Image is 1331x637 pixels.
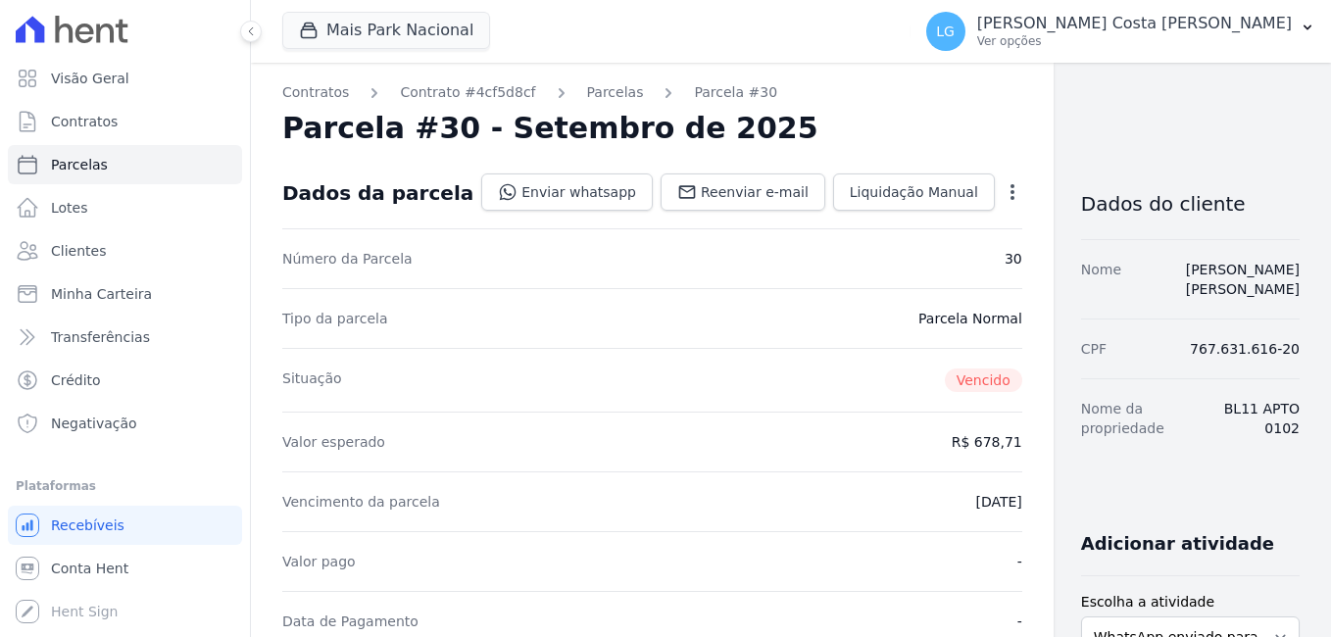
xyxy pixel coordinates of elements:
[701,182,809,202] span: Reenviar e-mail
[8,145,242,184] a: Parcelas
[282,82,1022,103] nav: Breadcrumb
[1081,192,1300,216] h3: Dados do cliente
[51,284,152,304] span: Minha Carteira
[8,404,242,443] a: Negativação
[282,82,349,103] a: Contratos
[945,368,1022,392] span: Vencido
[8,549,242,588] a: Conta Hent
[282,492,440,512] dt: Vencimento da parcela
[8,188,242,227] a: Lotes
[952,432,1022,452] dd: R$ 678,71
[977,33,1292,49] p: Ver opções
[400,82,535,103] a: Contrato #4cf5d8cf
[8,361,242,400] a: Crédito
[1081,592,1300,612] label: Escolha a atividade
[975,492,1021,512] dd: [DATE]
[481,173,653,211] a: Enviar whatsapp
[8,318,242,357] a: Transferências
[8,506,242,545] a: Recebíveis
[51,69,129,88] span: Visão Geral
[850,182,978,202] span: Liquidação Manual
[1081,399,1196,438] dt: Nome da propriedade
[8,59,242,98] a: Visão Geral
[51,414,137,433] span: Negativação
[51,198,88,218] span: Lotes
[8,102,242,141] a: Contratos
[1081,339,1107,359] dt: CPF
[694,82,777,103] a: Parcela #30
[8,274,242,314] a: Minha Carteira
[282,432,385,452] dt: Valor esperado
[51,155,108,174] span: Parcelas
[8,231,242,270] a: Clientes
[1081,532,1274,556] h3: Adicionar atividade
[918,309,1022,328] dd: Parcela Normal
[936,24,955,38] span: LG
[282,111,818,146] h2: Parcela #30 - Setembro de 2025
[1190,339,1300,359] dd: 767.631.616-20
[51,327,150,347] span: Transferências
[1017,552,1022,571] dd: -
[51,559,128,578] span: Conta Hent
[51,241,106,261] span: Clientes
[282,249,413,269] dt: Número da Parcela
[1211,399,1300,438] dd: BL11 APTO 0102
[16,474,234,498] div: Plataformas
[911,4,1331,59] button: LG [PERSON_NAME] Costa [PERSON_NAME] Ver opções
[282,552,356,571] dt: Valor pago
[977,14,1292,33] p: [PERSON_NAME] Costa [PERSON_NAME]
[282,12,490,49] button: Mais Park Nacional
[833,173,995,211] a: Liquidação Manual
[1005,249,1022,269] dd: 30
[1017,612,1022,631] dd: -
[51,370,101,390] span: Crédito
[282,368,342,392] dt: Situação
[282,181,473,205] div: Dados da parcela
[661,173,825,211] a: Reenviar e-mail
[282,309,388,328] dt: Tipo da parcela
[51,112,118,131] span: Contratos
[51,515,124,535] span: Recebíveis
[1186,262,1300,297] a: [PERSON_NAME] [PERSON_NAME]
[587,82,644,103] a: Parcelas
[1081,260,1121,299] dt: Nome
[282,612,419,631] dt: Data de Pagamento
